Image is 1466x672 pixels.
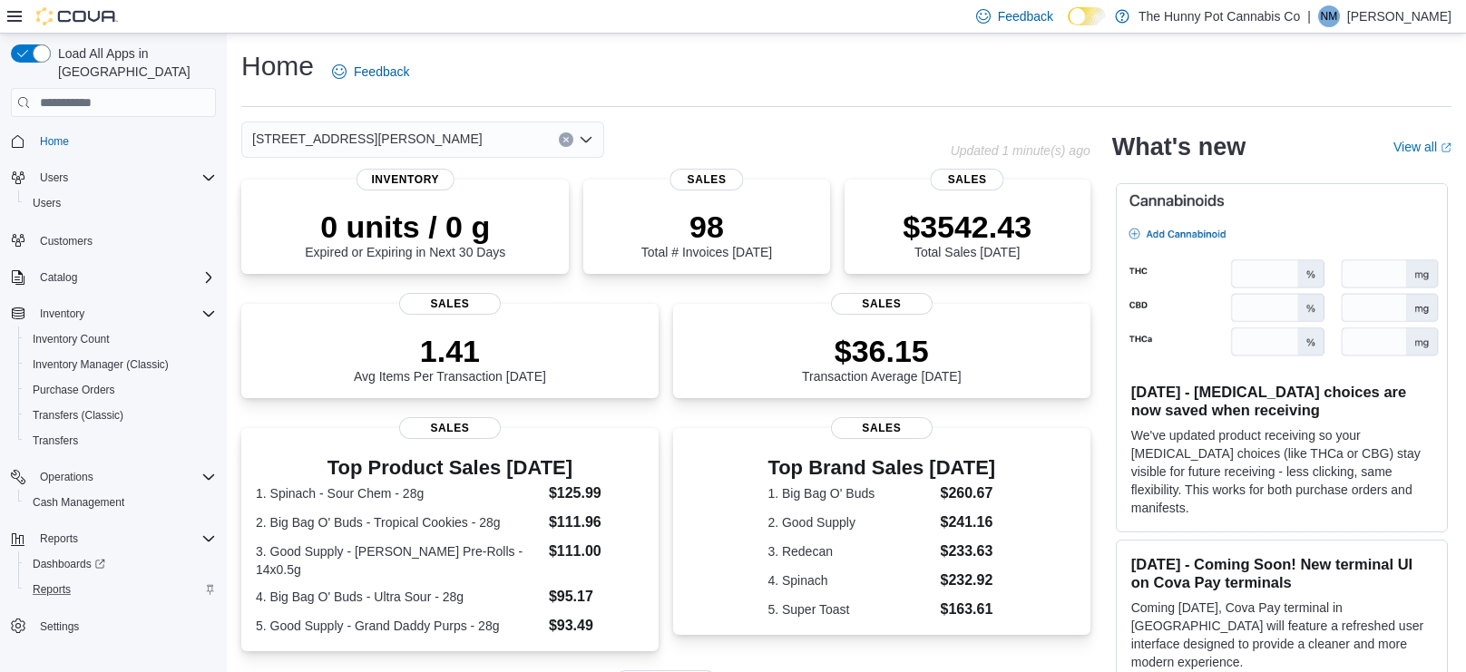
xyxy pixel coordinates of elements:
span: Customers [33,229,216,251]
span: Operations [40,470,93,484]
dt: 4. Big Bag O' Buds - Ultra Sour - 28g [256,588,542,606]
span: Users [40,170,68,185]
span: Users [25,192,216,214]
p: [PERSON_NAME] [1347,5,1451,27]
dd: $111.00 [549,541,644,562]
span: [STREET_ADDRESS][PERSON_NAME] [252,128,483,150]
h3: [DATE] - Coming Soon! New terminal UI on Cova Pay terminals [1131,555,1432,591]
a: Inventory Manager (Classic) [25,354,176,375]
span: Customers [40,234,93,248]
span: Home [40,134,69,149]
div: Avg Items Per Transaction [DATE] [354,333,546,384]
h3: Top Product Sales [DATE] [256,457,644,479]
span: Dashboards [33,557,105,571]
a: Dashboards [25,553,112,575]
p: Updated 1 minute(s) ago [951,143,1090,158]
a: Settings [33,616,86,638]
span: Sales [831,293,933,315]
dt: 3. Good Supply - [PERSON_NAME] Pre-Rolls - 14x0.5g [256,542,542,579]
span: Operations [33,466,216,488]
span: Reports [40,531,78,546]
img: Cova [36,7,118,25]
button: Transfers (Classic) [18,403,223,428]
input: Dark Mode [1068,7,1106,26]
dd: $125.99 [549,482,644,504]
span: Transfers [25,430,216,452]
div: Nick Miszuk [1318,5,1340,27]
button: Catalog [33,267,84,288]
span: Users [33,167,216,189]
span: Cash Management [25,492,216,513]
button: Reports [18,577,223,602]
div: Transaction Average [DATE] [802,333,962,384]
dd: $163.61 [940,599,995,620]
h3: Top Brand Sales [DATE] [767,457,995,479]
dt: 3. Redecan [767,542,933,560]
span: Transfers (Classic) [25,404,216,426]
span: Inventory Count [33,332,110,346]
p: We've updated product receiving so your [MEDICAL_DATA] choices (like THCa or CBG) stay visible fo... [1131,426,1432,517]
span: Sales [930,169,1003,190]
p: 1.41 [354,333,546,369]
button: Users [33,167,75,189]
button: Operations [4,464,223,490]
span: Feedback [998,7,1053,25]
button: Operations [33,466,101,488]
span: Catalog [40,270,77,285]
dd: $232.92 [940,570,995,591]
button: Users [4,165,223,190]
a: Cash Management [25,492,132,513]
button: Clear input [559,132,573,147]
p: $36.15 [802,333,962,369]
svg: External link [1441,142,1451,153]
dd: $241.16 [940,511,995,533]
span: Inventory Manager (Classic) [33,357,169,372]
dt: 5. Good Supply - Grand Daddy Purps - 28g [256,617,542,635]
button: Home [4,128,223,154]
button: Inventory Count [18,326,223,352]
span: Dashboards [25,553,216,575]
span: Dark Mode [1068,25,1069,26]
button: Transfers [18,428,223,453]
dt: 2. Big Bag O' Buds - Tropical Cookies - 28g [256,513,542,531]
span: Inventory Manager (Classic) [25,354,216,375]
a: Users [25,192,68,214]
dd: $93.49 [549,615,644,637]
p: $3542.43 [903,209,1031,245]
a: Feedback [325,54,416,90]
a: Inventory Count [25,328,117,350]
button: Catalog [4,265,223,290]
button: Inventory [4,301,223,326]
a: Transfers [25,430,85,452]
a: Reports [25,579,78,600]
button: Users [18,190,223,216]
span: Reports [25,579,216,600]
span: Cash Management [33,495,124,510]
a: Customers [33,230,100,252]
span: Home [33,130,216,152]
button: Inventory [33,303,92,325]
dd: $233.63 [940,541,995,562]
span: Sales [399,417,501,439]
button: Reports [4,526,223,551]
button: Customers [4,227,223,253]
dt: 1. Big Bag O' Buds [767,484,933,502]
dt: 4. Spinach [767,571,933,589]
h2: What's new [1112,132,1246,161]
span: Load All Apps in [GEOGRAPHIC_DATA] [51,44,216,81]
h1: Home [241,48,314,84]
p: | [1307,5,1311,27]
span: Sales [669,169,743,190]
span: Feedback [354,63,409,81]
a: Home [33,131,76,152]
span: Settings [33,615,216,638]
dd: $95.17 [549,586,644,608]
span: Sales [831,417,933,439]
span: Sales [399,293,501,315]
p: 98 [641,209,772,245]
a: Transfers (Classic) [25,404,131,426]
a: Purchase Orders [25,379,122,401]
span: Users [33,196,61,210]
span: NM [1321,5,1338,27]
a: Dashboards [18,551,223,577]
